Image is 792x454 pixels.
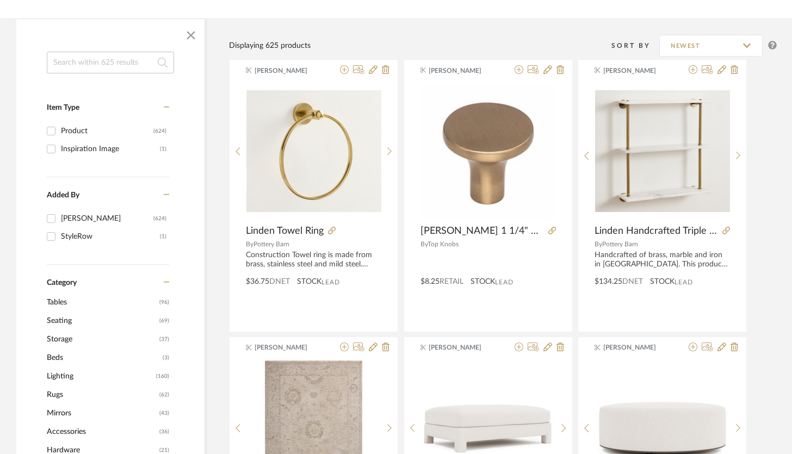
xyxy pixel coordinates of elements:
div: [PERSON_NAME] [61,210,153,227]
span: Lead [495,278,513,286]
span: (36) [159,423,169,440]
span: DNET [622,278,643,285]
span: Accessories [47,422,157,441]
span: Tables [47,293,157,312]
span: (3) [163,349,169,366]
div: Handcrafted of brass, marble and iron in [GEOGRAPHIC_DATA]. This product celebrates and preserves... [595,251,730,269]
span: By [595,241,602,247]
span: Storage [47,330,157,349]
span: Added By [47,191,79,199]
span: (96) [159,294,169,311]
span: Lead [675,278,693,286]
span: Rugs [47,385,157,404]
div: Sort By [611,40,659,51]
div: (624) [153,210,166,227]
div: Inspiration Image [61,140,160,158]
span: STOCK [471,276,495,288]
input: Search within 625 results [47,52,174,73]
span: Linden Towel Ring [246,225,324,237]
div: Product [61,122,153,140]
span: $36.75 [246,278,269,285]
div: (1) [160,140,166,158]
div: Construction Towel ring is made from brass, stainless steel and mild steel. Finished in Vintage B... [246,251,381,269]
span: $134.25 [595,278,622,285]
span: (69) [159,312,169,329]
span: DNET [269,278,290,285]
div: Displaying 625 products [229,40,311,52]
span: Mirrors [47,404,157,422]
span: Category [47,278,77,288]
span: (62) [159,386,169,403]
img: Linden Towel Ring [246,90,381,212]
span: Top Knobs [428,241,459,247]
span: Lighting [47,367,153,385]
img: Marion 1 1/4" Diameter Mushroom Knob in Honey Bronze [420,84,556,219]
span: [PERSON_NAME] [255,66,323,76]
span: By [420,241,428,247]
span: $8.25 [420,278,440,285]
span: By [246,241,253,247]
span: [PERSON_NAME] [603,343,672,352]
span: (37) [159,331,169,348]
span: Linden Handcrafted Triple Shelf (24") [595,225,718,237]
span: Lead [321,278,340,286]
span: Item Type [47,104,79,111]
button: Close [180,24,202,46]
span: [PERSON_NAME] 1 1/4" Diameter Mushroom Knob in Honey Bronze [420,225,544,237]
span: (160) [156,368,169,385]
span: Beds [47,349,160,367]
span: [PERSON_NAME] [429,66,497,76]
span: [PERSON_NAME] [603,66,672,76]
span: [PERSON_NAME] [255,343,323,352]
div: StyleRow [61,228,160,245]
div: (1) [160,228,166,245]
span: Seating [47,312,157,330]
span: Pottery Barn [253,241,289,247]
span: (43) [159,405,169,422]
span: [PERSON_NAME] [429,343,497,352]
img: Linden Handcrafted Triple Shelf (24") [595,90,730,212]
span: Pottery Barn [602,241,638,247]
span: STOCK [297,276,321,288]
div: (624) [153,122,166,140]
span: STOCK [650,276,675,288]
div: 0 [595,83,730,219]
span: Retail [440,278,463,285]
